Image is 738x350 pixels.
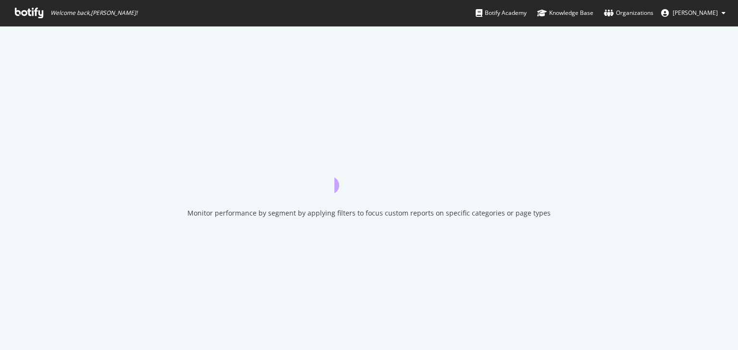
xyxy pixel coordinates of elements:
[187,208,551,218] div: Monitor performance by segment by applying filters to focus custom reports on specific categories...
[334,158,404,193] div: animation
[653,5,733,21] button: [PERSON_NAME]
[537,8,593,18] div: Knowledge Base
[604,8,653,18] div: Organizations
[476,8,527,18] div: Botify Academy
[50,9,137,17] span: Welcome back, [PERSON_NAME] !
[673,9,718,17] span: Tyler Trent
